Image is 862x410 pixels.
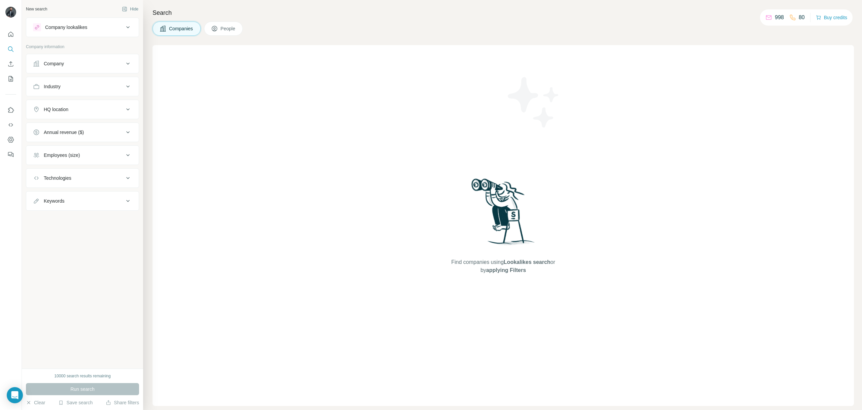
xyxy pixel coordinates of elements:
[26,124,139,140] button: Annual revenue ($)
[5,7,16,18] img: Avatar
[775,13,784,22] p: 998
[26,101,139,117] button: HQ location
[5,119,16,131] button: Use Surfe API
[5,43,16,55] button: Search
[26,78,139,95] button: Industry
[5,148,16,161] button: Feedback
[26,6,47,12] div: New search
[44,129,84,136] div: Annual revenue ($)
[5,104,16,116] button: Use Surfe on LinkedIn
[468,177,538,252] img: Surfe Illustration - Woman searching with binoculars
[153,8,854,18] h4: Search
[58,399,93,406] button: Save search
[26,56,139,72] button: Company
[44,152,80,159] div: Employees (size)
[44,106,68,113] div: HQ location
[486,267,526,273] span: applying Filters
[5,73,16,85] button: My lists
[26,19,139,35] button: Company lookalikes
[44,175,71,181] div: Technologies
[44,60,64,67] div: Company
[26,170,139,186] button: Technologies
[54,373,110,379] div: 10000 search results remaining
[106,399,139,406] button: Share filters
[5,28,16,40] button: Quick start
[26,147,139,163] button: Employees (size)
[449,258,557,274] span: Find companies using or by
[44,198,64,204] div: Keywords
[221,25,236,32] span: People
[169,25,194,32] span: Companies
[26,44,139,50] p: Company information
[5,134,16,146] button: Dashboard
[7,387,23,403] div: Open Intercom Messenger
[799,13,805,22] p: 80
[45,24,87,31] div: Company lookalikes
[117,4,143,14] button: Hide
[504,259,551,265] span: Lookalikes search
[44,83,61,90] div: Industry
[816,13,847,22] button: Buy credits
[503,72,564,133] img: Surfe Illustration - Stars
[26,193,139,209] button: Keywords
[5,58,16,70] button: Enrich CSV
[26,399,45,406] button: Clear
